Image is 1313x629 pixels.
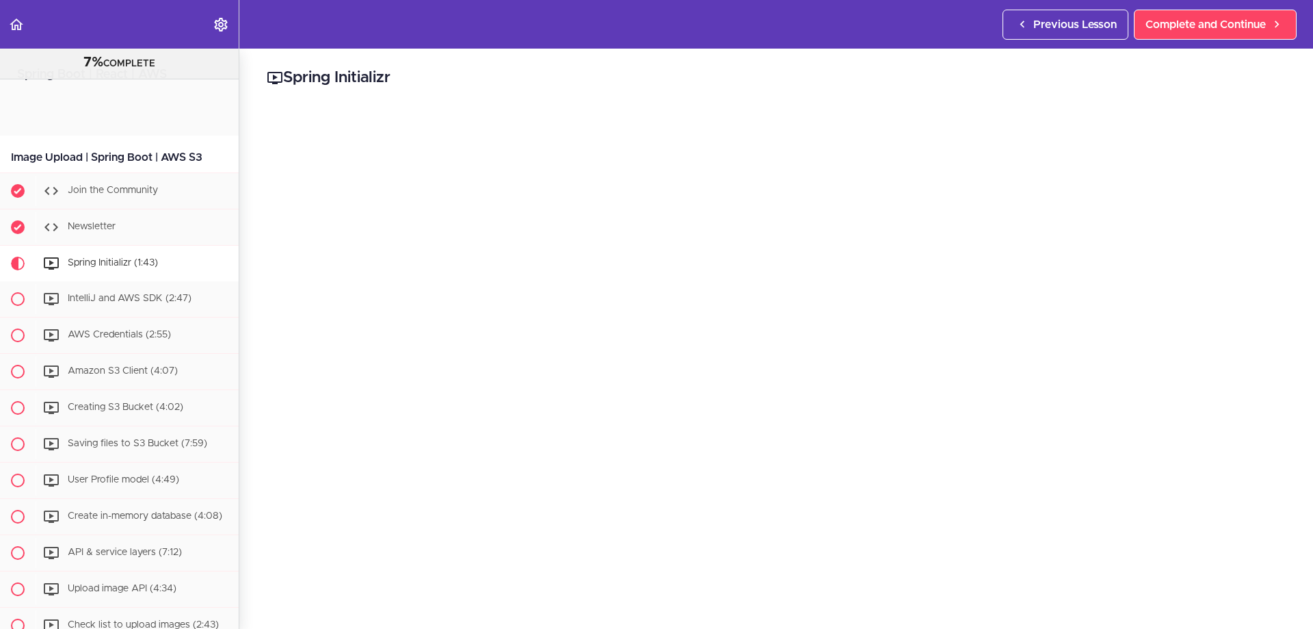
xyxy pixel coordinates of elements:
[68,475,179,485] span: User Profile model (4:49)
[68,330,171,339] span: AWS Credentials (2:55)
[68,402,183,412] span: Creating S3 Bucket (4:02)
[1003,10,1128,40] a: Previous Lesson
[68,222,116,231] span: Newsletter
[267,66,1286,90] h2: Spring Initializr
[17,54,222,72] div: COMPLETE
[68,294,191,303] span: IntelliJ and AWS SDK (2:47)
[68,548,182,557] span: API & service layers (7:12)
[68,584,176,593] span: Upload image API (4:34)
[1033,16,1117,33] span: Previous Lesson
[83,55,103,69] span: 7%
[1134,10,1297,40] a: Complete and Continue
[68,185,158,195] span: Join the Community
[8,16,25,33] svg: Back to course curriculum
[213,16,229,33] svg: Settings Menu
[68,366,178,376] span: Amazon S3 Client (4:07)
[1145,16,1266,33] span: Complete and Continue
[68,439,207,448] span: Saving files to S3 Bucket (7:59)
[68,258,158,268] span: Spring Initializr (1:43)
[68,511,222,521] span: Create in-memory database (4:08)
